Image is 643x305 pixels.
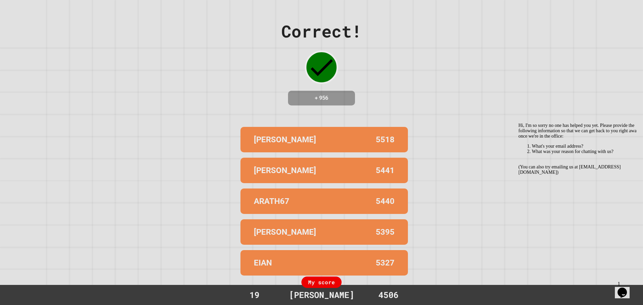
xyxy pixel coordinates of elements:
[229,289,280,301] div: 19
[281,19,362,44] div: Correct!
[376,226,395,238] p: 5395
[3,3,123,55] span: Hi, I'm so sorry no one has helped you yet. Please provide the following information so that we c...
[254,164,316,176] p: [PERSON_NAME]
[516,120,636,275] iframe: chat widget
[254,226,316,238] p: [PERSON_NAME]
[301,277,342,288] div: My score
[254,134,316,146] p: [PERSON_NAME]
[16,29,123,34] li: What was your reason for chatting with us?
[363,289,414,301] div: 4506
[16,23,123,29] li: What's your email address?
[254,195,289,207] p: ARATH67
[376,134,395,146] p: 5518
[254,257,272,269] p: EIAN
[376,164,395,176] p: 5441
[615,278,636,298] iframe: chat widget
[376,195,395,207] p: 5440
[282,289,361,301] div: [PERSON_NAME]
[376,257,395,269] p: 5327
[295,94,348,102] h4: + 956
